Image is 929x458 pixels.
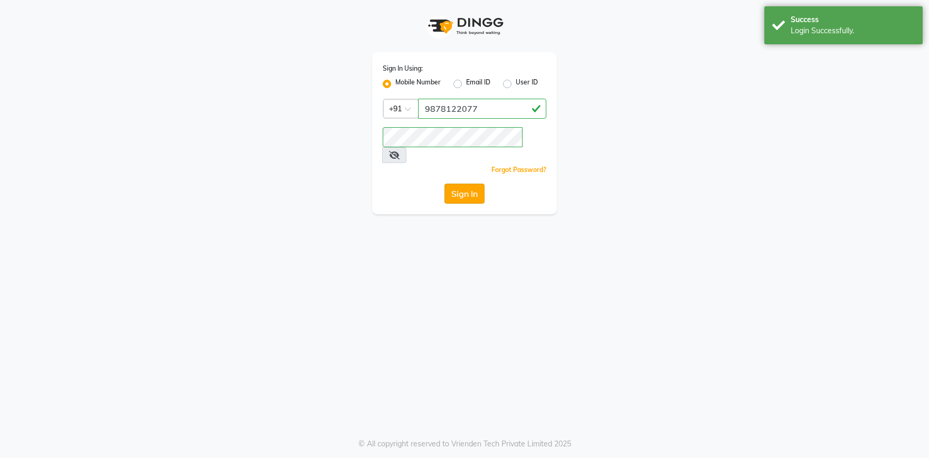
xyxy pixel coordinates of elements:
label: Sign In Using: [383,64,423,73]
label: User ID [516,78,538,90]
input: Username [383,127,523,147]
input: Username [418,99,546,119]
a: Forgot Password? [491,166,546,174]
img: logo1.svg [422,11,507,42]
button: Sign In [444,184,485,204]
label: Email ID [466,78,490,90]
div: Success [791,14,915,25]
label: Mobile Number [395,78,441,90]
div: Login Successfully. [791,25,915,36]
